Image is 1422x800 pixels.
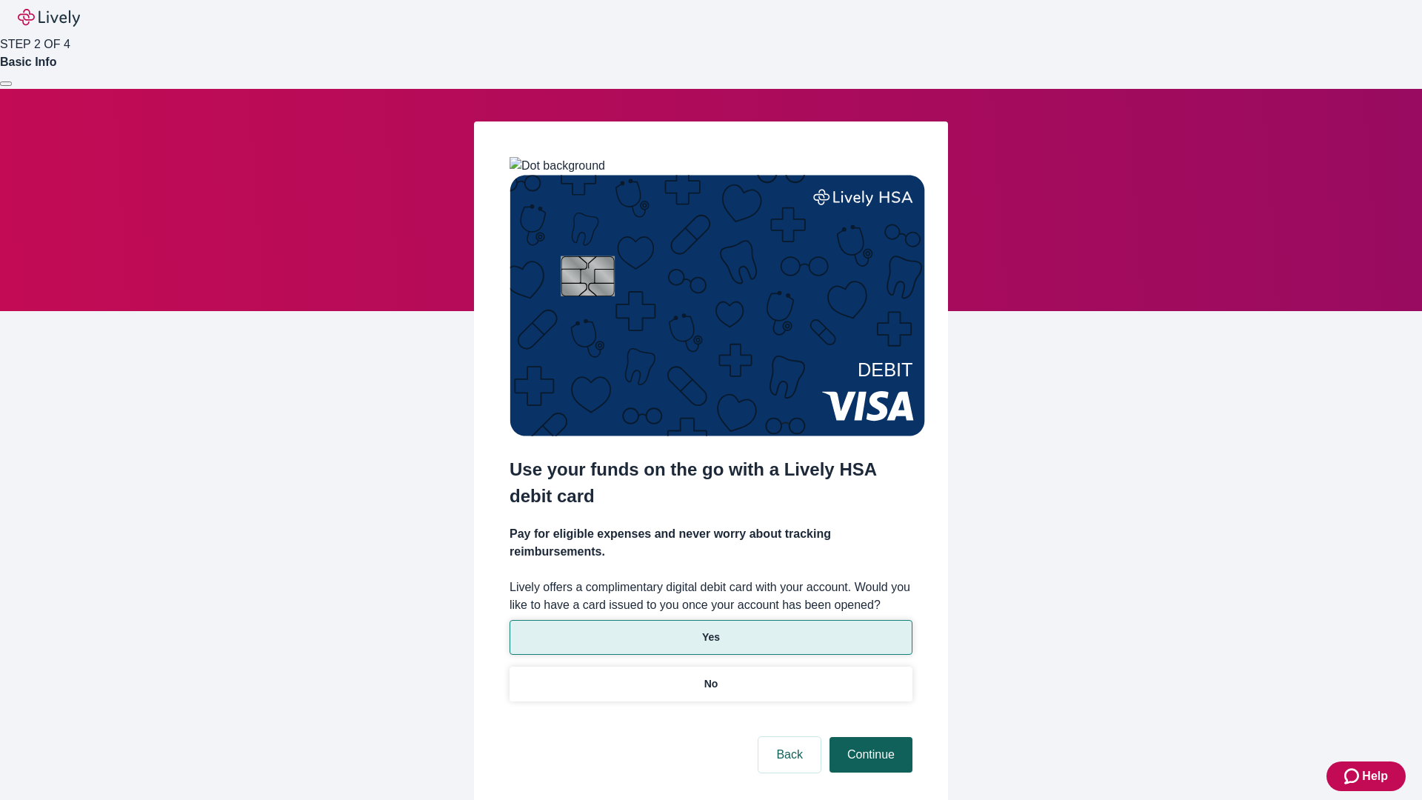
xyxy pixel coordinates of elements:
[1344,767,1362,785] svg: Zendesk support icon
[510,667,912,701] button: No
[758,737,821,773] button: Back
[510,157,605,175] img: Dot background
[1362,767,1388,785] span: Help
[829,737,912,773] button: Continue
[18,9,80,27] img: Lively
[510,525,912,561] h4: Pay for eligible expenses and never worry about tracking reimbursements.
[704,676,718,692] p: No
[510,579,912,614] label: Lively offers a complimentary digital debit card with your account. Would you like to have a card...
[510,456,912,510] h2: Use your funds on the go with a Lively HSA debit card
[702,630,720,645] p: Yes
[1326,761,1406,791] button: Zendesk support iconHelp
[510,620,912,655] button: Yes
[510,175,925,436] img: Debit card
